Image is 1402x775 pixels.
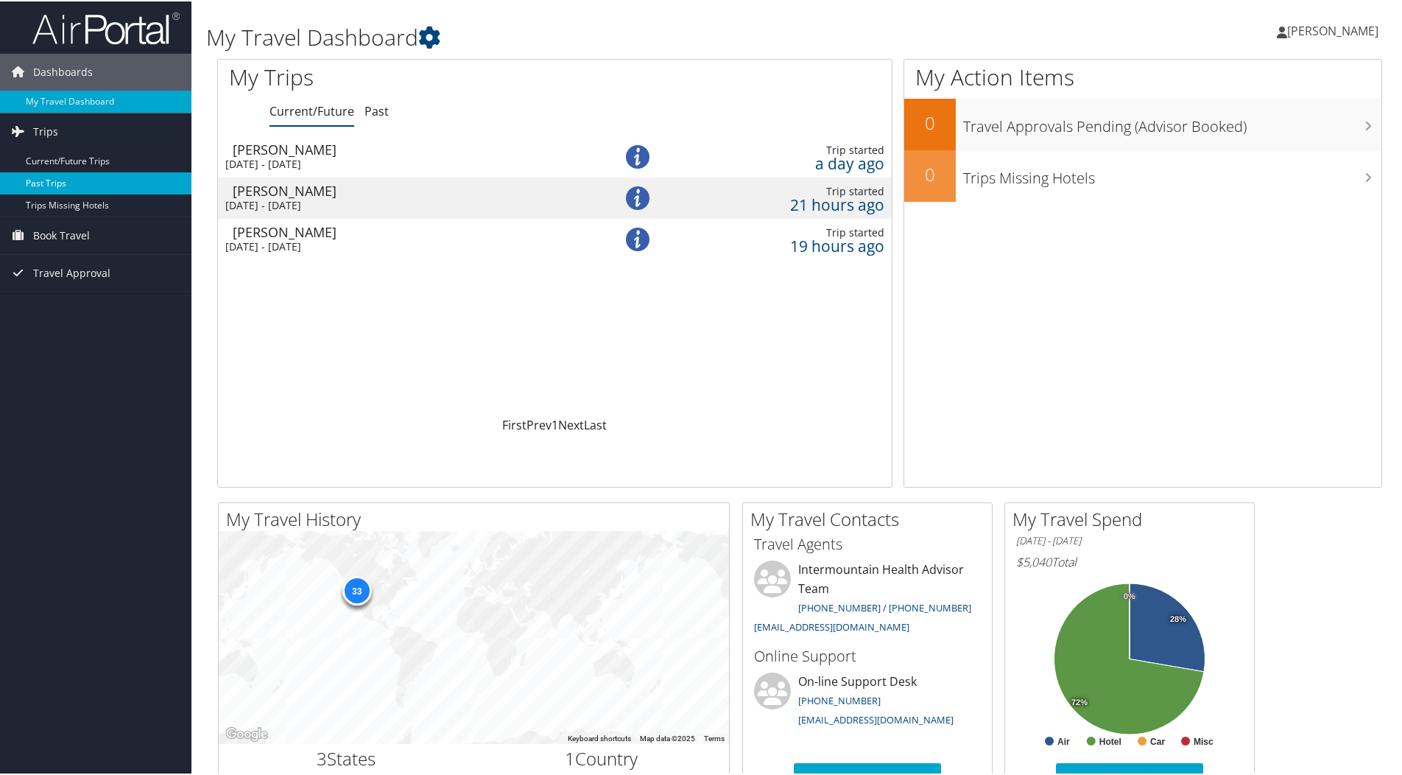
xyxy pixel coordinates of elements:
[364,102,389,118] a: Past
[754,533,981,553] h3: Travel Agents
[33,112,58,149] span: Trips
[1287,21,1378,38] span: [PERSON_NAME]
[222,723,271,743] img: Google
[270,102,354,118] a: Current/Future
[1016,553,1243,569] h6: Total
[1099,735,1121,746] text: Hotel
[626,226,649,250] img: alert-flat-solid-info.png
[754,619,909,632] a: [EMAIL_ADDRESS][DOMAIN_NAME]
[904,161,956,186] h2: 0
[229,60,600,91] h1: My Trips
[568,732,631,743] button: Keyboard shortcuts
[904,97,1381,149] a: 0Travel Approvals Pending (Advisor Booked)
[682,238,884,251] div: 19 hours ago
[565,745,575,769] span: 1
[317,745,327,769] span: 3
[33,216,90,253] span: Book Travel
[1277,7,1393,52] a: [PERSON_NAME]
[222,723,271,743] a: Open this area in Google Maps (opens a new window)
[640,733,695,741] span: Map data ©2025
[233,141,589,155] div: [PERSON_NAME]
[754,645,981,665] h3: Online Support
[502,415,526,432] a: First
[682,197,884,210] div: 21 hours ago
[206,21,998,52] h1: My Travel Dashboard
[798,712,954,725] a: [EMAIL_ADDRESS][DOMAIN_NAME]
[626,185,649,208] img: alert-flat-solid-info.png
[225,239,582,252] div: [DATE] - [DATE]
[230,745,463,770] h2: States
[558,415,584,432] a: Next
[1071,697,1088,706] tspan: 72%
[798,692,881,706] a: [PHONE_NUMBER]
[626,144,649,167] img: alert-flat-solid-info.png
[682,183,884,197] div: Trip started
[747,671,988,732] li: On-line Support Desk
[526,415,552,432] a: Prev
[904,109,956,134] h2: 0
[1194,735,1213,746] text: Misc
[32,10,180,44] img: airportal-logo.png
[233,224,589,237] div: [PERSON_NAME]
[1016,553,1051,569] span: $5,040
[682,142,884,155] div: Trip started
[747,559,988,638] li: Intermountain Health Advisor Team
[1057,735,1070,746] text: Air
[33,52,93,89] span: Dashboards
[1012,505,1254,530] h2: My Travel Spend
[485,745,719,770] h2: Country
[798,600,971,613] a: [PHONE_NUMBER] / [PHONE_NUMBER]
[904,149,1381,200] a: 0Trips Missing Hotels
[682,225,884,238] div: Trip started
[552,415,558,432] a: 1
[750,505,992,530] h2: My Travel Contacts
[1150,735,1165,746] text: Car
[1016,533,1243,547] h6: [DATE] - [DATE]
[233,183,589,196] div: [PERSON_NAME]
[1170,614,1186,623] tspan: 28%
[226,505,729,530] h2: My Travel History
[225,156,582,169] div: [DATE] - [DATE]
[963,108,1381,136] h3: Travel Approvals Pending (Advisor Booked)
[1124,591,1135,600] tspan: 0%
[704,733,725,741] a: Terms (opens in new tab)
[682,155,884,169] div: a day ago
[225,197,582,211] div: [DATE] - [DATE]
[342,575,371,604] div: 33
[963,159,1381,187] h3: Trips Missing Hotels
[904,60,1381,91] h1: My Action Items
[584,415,607,432] a: Last
[33,253,110,290] span: Travel Approval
